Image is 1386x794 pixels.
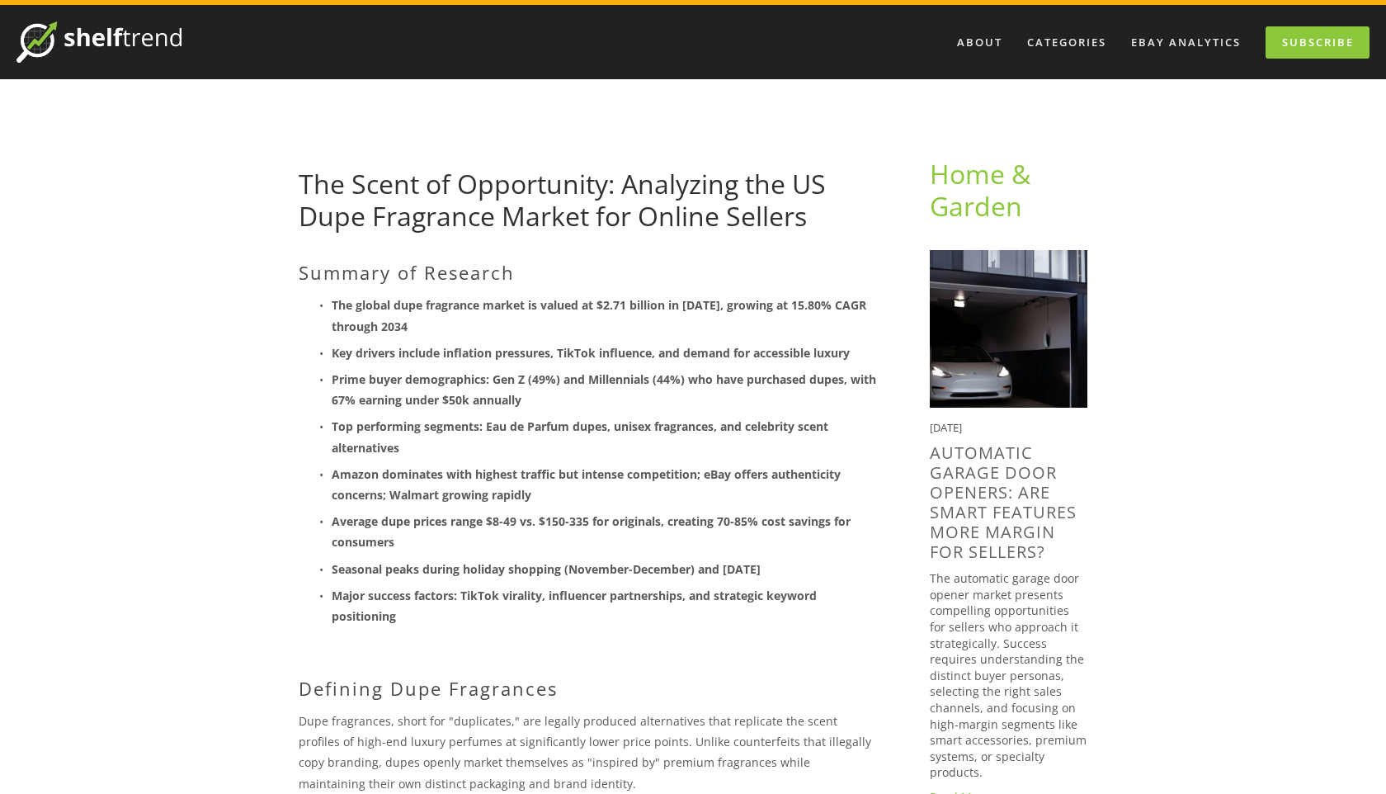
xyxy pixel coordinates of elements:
[299,678,877,699] h2: Defining Dupe Fragrances
[1266,26,1369,59] a: Subscribe
[930,156,1037,223] a: Home & Garden
[332,418,832,455] strong: Top performing segments: Eau de Parfum dupes, unisex fragrances, and celebrity scent alternatives
[332,371,879,408] strong: Prime buyer demographics: Gen Z (49%) and Millennials (44%) who have purchased dupes, with 67% ea...
[332,345,850,361] strong: Key drivers include inflation pressures, TikTok influence, and demand for accessible luxury
[332,588,820,624] strong: Major success factors: TikTok virality, influencer partnerships, and strategic keyword positioning
[332,297,870,333] strong: The global dupe fragrance market is valued at $2.71 billion in [DATE], growing at 15.80% CAGR thr...
[299,262,877,283] h2: Summary of Research
[299,166,826,233] a: The Scent of Opportunity: Analyzing the US Dupe Fragrance Market for Online Sellers
[1016,29,1117,56] div: Categories
[299,711,877,794] p: Dupe fragrances, short for "duplicates," are legally produced alternatives that replicate the sce...
[332,513,854,550] strong: Average dupe prices range $8-49 vs. $150-335 for originals, creating 70-85% cost savings for cons...
[332,561,761,577] strong: Seasonal peaks during holiday shopping (November-December) and [DATE]
[946,29,1013,56] a: About
[1120,29,1252,56] a: eBay Analytics
[930,250,1087,408] img: Automatic Garage Door Openers: Are Smart Features More Margin For Sellers?
[16,21,181,63] img: ShelfTrend
[332,466,844,503] strong: Amazon dominates with highest traffic but intense competition; eBay offers authenticity concerns;...
[930,570,1087,781] p: The automatic garage door opener market presents compelling opportunities for sellers who approac...
[930,420,962,435] time: [DATE]
[930,442,1077,563] a: Automatic Garage Door Openers: Are Smart Features More Margin For Sellers?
